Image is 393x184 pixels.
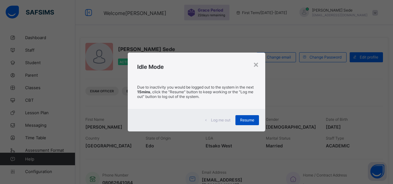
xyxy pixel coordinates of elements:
[137,89,150,94] strong: 15mins
[253,59,259,69] div: ×
[211,118,230,122] span: Log me out
[137,85,256,99] p: Due to inactivity you would be logged out to the system in the next , click the "Resume" button t...
[240,118,254,122] span: Resume
[137,64,256,70] h2: Idle Mode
